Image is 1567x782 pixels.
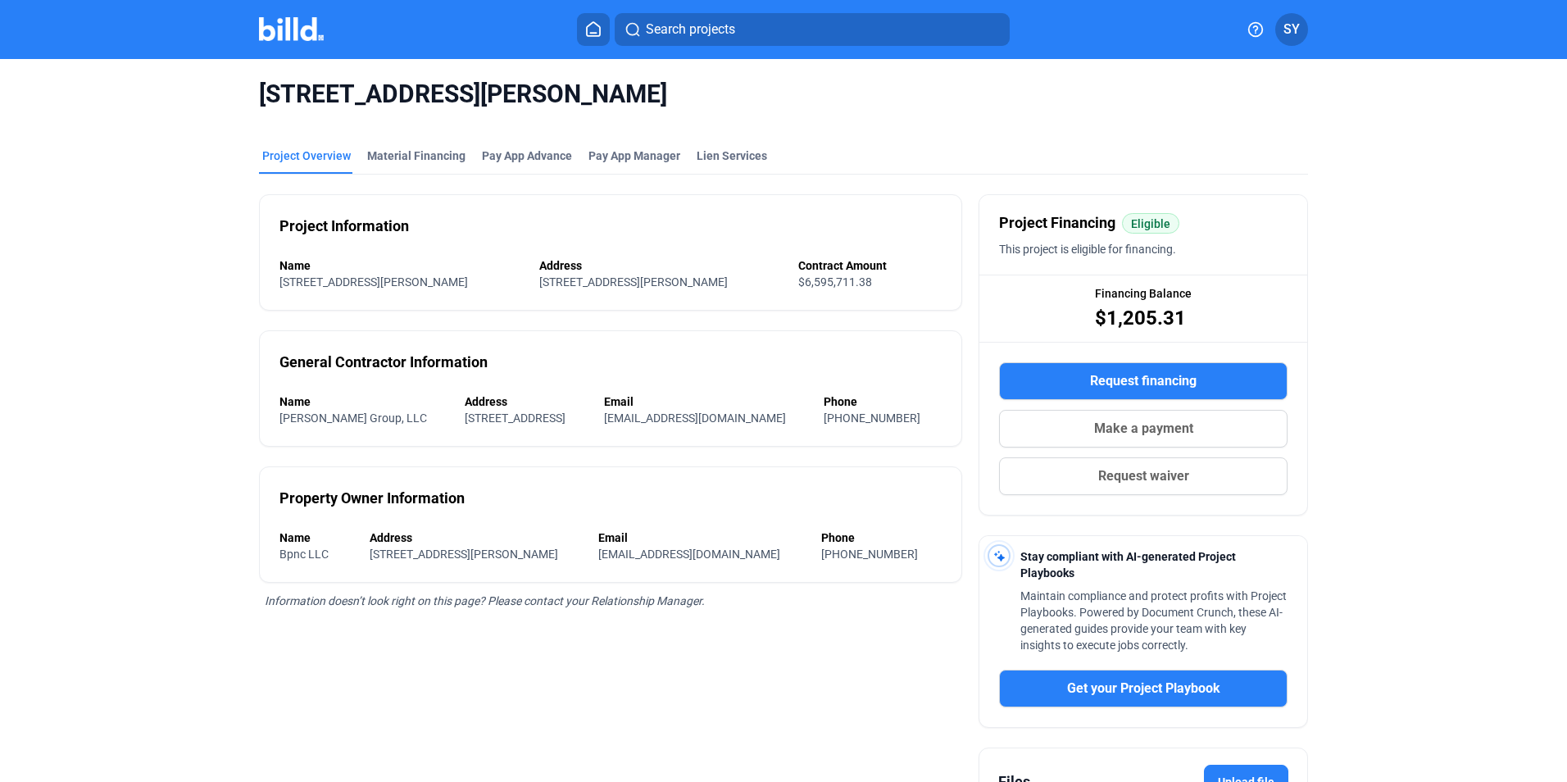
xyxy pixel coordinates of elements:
span: Pay App Manager [588,148,680,164]
div: Pay App Advance [482,148,572,164]
div: Address [370,530,583,546]
span: [STREET_ADDRESS][PERSON_NAME] [370,548,558,561]
button: Make a payment [999,410,1288,448]
span: SY [1283,20,1300,39]
div: Property Owner Information [279,487,465,510]
div: Phone [824,393,942,410]
span: [PHONE_NUMBER] [821,548,918,561]
span: [STREET_ADDRESS][PERSON_NAME] [279,275,468,289]
span: Bpnc LLC [279,548,329,561]
div: Name [279,257,523,274]
div: Address [465,393,587,410]
button: SY [1275,13,1308,46]
div: Name [279,393,448,410]
div: Email [598,530,805,546]
button: Request waiver [999,457,1288,495]
span: Financing Balance [1095,285,1192,302]
span: [EMAIL_ADDRESS][DOMAIN_NAME] [604,411,786,425]
span: [PHONE_NUMBER] [824,411,920,425]
div: Address [539,257,783,274]
button: Request financing [999,362,1288,400]
span: Make a payment [1094,419,1193,439]
div: General Contractor Information [279,351,488,374]
span: Get your Project Playbook [1067,679,1220,698]
div: Lien Services [697,148,767,164]
div: Project Information [279,215,409,238]
button: Get your Project Playbook [999,670,1288,707]
span: Request financing [1090,371,1197,391]
img: Billd Company Logo [259,17,324,41]
span: [STREET_ADDRESS][PERSON_NAME] [259,79,1308,110]
span: Search projects [646,20,735,39]
div: Email [604,393,807,410]
span: Request waiver [1098,466,1189,486]
span: [STREET_ADDRESS] [465,411,565,425]
div: Phone [821,530,942,546]
span: [STREET_ADDRESS][PERSON_NAME] [539,275,728,289]
div: Name [279,530,353,546]
span: $6,595,711.38 [798,275,872,289]
button: Search projects [615,13,1010,46]
span: [PERSON_NAME] Group, LLC [279,411,427,425]
span: Project Financing [999,211,1115,234]
mat-chip: Eligible [1122,213,1179,234]
span: Information doesn’t look right on this page? Please contact your Relationship Manager. [265,594,705,607]
div: Project Overview [262,148,351,164]
span: Maintain compliance and protect profits with Project Playbooks. Powered by Document Crunch, these... [1020,589,1287,652]
span: [EMAIL_ADDRESS][DOMAIN_NAME] [598,548,780,561]
span: $1,205.31 [1095,305,1186,331]
div: Contract Amount [798,257,942,274]
span: This project is eligible for financing. [999,243,1176,256]
span: Stay compliant with AI-generated Project Playbooks [1020,550,1236,580]
div: Material Financing [367,148,466,164]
